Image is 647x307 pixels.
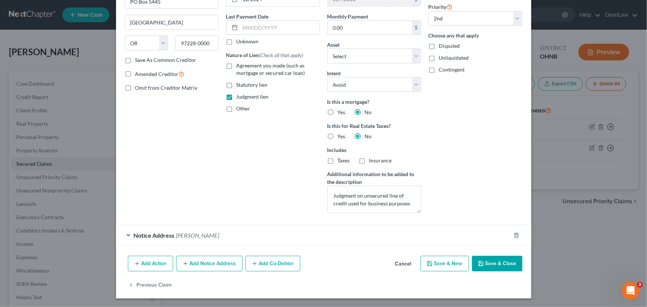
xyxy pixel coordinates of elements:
button: Cancel [389,257,417,271]
span: No [365,133,372,139]
label: Choose any that apply [429,32,522,39]
label: Save As Common Creditor [135,56,197,64]
input: MM/DD/YYYY [240,21,320,35]
label: Priority [429,2,453,11]
div: $ [412,21,421,35]
button: Save & Close [472,256,522,271]
input: 0.00 [328,21,412,35]
label: Monthly Payment [327,13,369,20]
label: Last Payment Date [226,13,269,20]
span: Taxes [338,157,350,164]
span: Yes [338,133,346,139]
span: 3 [637,282,643,288]
span: Agreement you made (such as mortgage or secured car loan) [237,62,305,76]
span: Insurance [369,157,392,164]
span: Unliquidated [439,55,469,61]
span: Other [237,105,250,112]
label: Additional information to be added to the description [327,170,421,186]
label: Includes [327,146,421,154]
input: Enter zip... [175,36,219,50]
span: Judgment lien [237,93,269,100]
span: Omit from Creditor Matrix [135,85,198,91]
span: [PERSON_NAME] [176,232,219,239]
button: Add Co-Debtor [245,256,300,271]
span: Yes [338,109,346,115]
button: Save & New [420,256,469,271]
iframe: Intercom live chat [622,282,640,300]
span: Amended Creditor [135,71,179,77]
button: Previous Claim [128,277,172,293]
label: Is this a mortgage? [327,98,421,106]
label: Intent [327,69,341,77]
button: Add Action [128,256,173,271]
span: Notice Address [134,232,175,239]
span: (Check all that apply) [259,52,304,58]
span: No [365,109,372,115]
span: Disputed [439,43,460,49]
button: Add Notice Address [176,256,242,271]
label: Is this for Real Estate Taxes? [327,122,421,130]
label: Nature of Lien [226,51,304,59]
input: Enter city... [125,15,218,29]
span: Statutory lien [237,82,268,88]
label: Unknown [237,38,259,45]
span: Asset [327,42,340,48]
span: Contingent [439,66,465,73]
